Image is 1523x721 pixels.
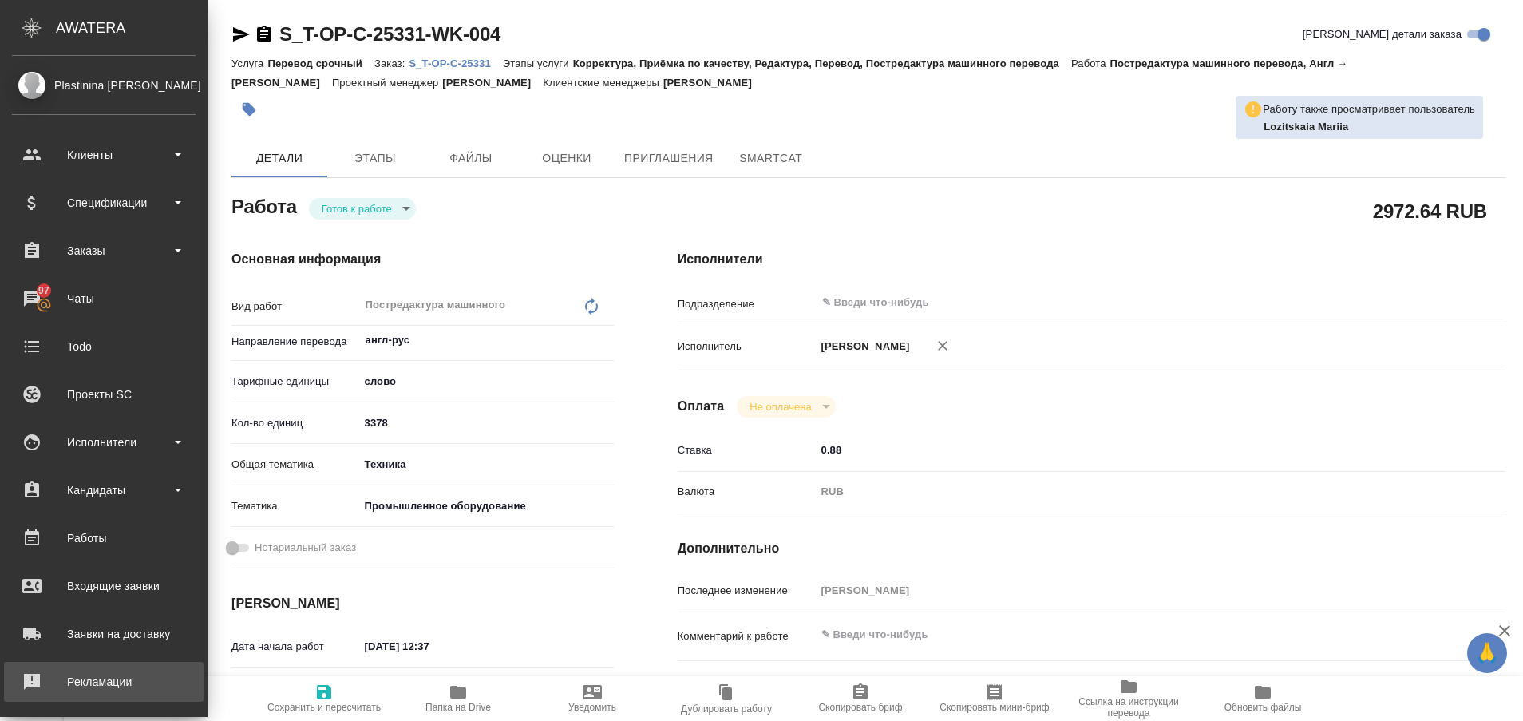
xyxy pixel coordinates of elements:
[267,57,374,69] p: Перевод срочный
[332,77,442,89] p: Проектный менеджер
[231,299,359,315] p: Вид работ
[1264,119,1475,135] p: Lozitskaia Mariia
[12,191,196,215] div: Спецификации
[12,526,196,550] div: Работы
[231,594,614,613] h4: [PERSON_NAME]
[359,411,614,434] input: ✎ Введи что-нибудь
[231,334,359,350] p: Направление перевода
[1303,26,1462,42] span: [PERSON_NAME] детали заказа
[678,628,816,644] p: Комментарий к работе
[678,339,816,355] p: Исполнитель
[678,484,816,500] p: Валюта
[737,396,835,418] div: Готов к работе
[231,57,267,69] p: Услуга
[525,676,659,721] button: Уведомить
[4,518,204,558] a: Работы
[309,198,416,220] div: Готов к работе
[255,540,356,556] span: Нотариальный заказ
[12,478,196,502] div: Кандидаты
[678,397,725,416] h4: Оплата
[4,566,204,606] a: Входящие заявки
[624,149,714,168] span: Приглашения
[337,149,413,168] span: Этапы
[231,250,614,269] h4: Основная информация
[29,283,59,299] span: 97
[4,614,204,654] a: Заявки на доставку
[255,25,274,44] button: Скопировать ссылку
[745,400,816,414] button: Не оплачена
[433,149,509,168] span: Файлы
[359,368,614,395] div: слово
[659,676,793,721] button: Дублировать работу
[4,662,204,702] a: Рекламации
[816,478,1437,505] div: RUB
[528,149,605,168] span: Оценки
[678,250,1505,269] h4: Исполнители
[678,583,816,599] p: Последнее изменение
[231,639,359,655] p: Дата начала работ
[4,374,204,414] a: Проекты SC
[12,239,196,263] div: Заказы
[818,702,902,713] span: Скопировать бриф
[231,457,359,473] p: Общая тематика
[1196,676,1330,721] button: Обновить файлы
[1373,197,1487,224] h2: 2972.64 RUB
[663,77,764,89] p: [PERSON_NAME]
[1071,57,1110,69] p: Работа
[12,430,196,454] div: Исполнители
[573,57,1071,69] p: Корректура, Приёмка по качеству, Редактура, Перевод, Постредактура машинного перевода
[1467,633,1507,673] button: 🙏
[12,143,196,167] div: Клиенты
[231,415,359,431] p: Кол-во единиц
[12,574,196,598] div: Входящие заявки
[12,77,196,94] div: Plastinina [PERSON_NAME]
[816,438,1437,462] input: ✎ Введи что-нибудь
[442,77,543,89] p: [PERSON_NAME]
[1224,702,1302,713] span: Обновить файлы
[1062,676,1196,721] button: Ссылка на инструкции перевода
[793,676,928,721] button: Скопировать бриф
[816,579,1437,602] input: Пустое поле
[678,296,816,312] p: Подразделение
[317,202,397,216] button: Готов к работе
[1264,121,1348,133] b: Lozitskaia Mariia
[12,670,196,694] div: Рекламации
[928,676,1062,721] button: Скопировать мини-бриф
[1428,301,1431,304] button: Open
[681,703,772,715] span: Дублировать работу
[605,339,608,342] button: Open
[925,328,960,363] button: Удалить исполнителя
[359,493,614,520] div: Промышленное оборудование
[391,676,525,721] button: Папка на Drive
[4,279,204,319] a: 97Чаты
[12,382,196,406] div: Проекты SC
[733,149,809,168] span: SmartCat
[503,57,573,69] p: Этапы услуги
[543,77,663,89] p: Клиентские менеджеры
[12,335,196,359] div: Todo
[231,374,359,390] p: Тарифные единицы
[267,702,381,713] span: Сохранить и пересчитать
[56,12,208,44] div: AWATERA
[678,539,1505,558] h4: Дополнительно
[231,25,251,44] button: Скопировать ссылку для ЯМессенджера
[568,702,616,713] span: Уведомить
[12,622,196,646] div: Заявки на доставку
[816,339,910,355] p: [PERSON_NAME]
[409,56,502,69] a: S_T-OP-C-25331
[678,442,816,458] p: Ставка
[279,23,500,45] a: S_T-OP-C-25331-WK-004
[1071,696,1186,719] span: Ссылка на инструкции перевода
[241,149,318,168] span: Детали
[4,327,204,366] a: Todo
[374,57,409,69] p: Заказ:
[1263,101,1475,117] p: Работу также просматривает пользователь
[940,702,1049,713] span: Скопировать мини-бриф
[1474,636,1501,670] span: 🙏
[231,92,267,127] button: Добавить тэг
[425,702,491,713] span: Папка на Drive
[231,498,359,514] p: Тематика
[12,287,196,311] div: Чаты
[257,676,391,721] button: Сохранить и пересчитать
[409,57,502,69] p: S_T-OP-C-25331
